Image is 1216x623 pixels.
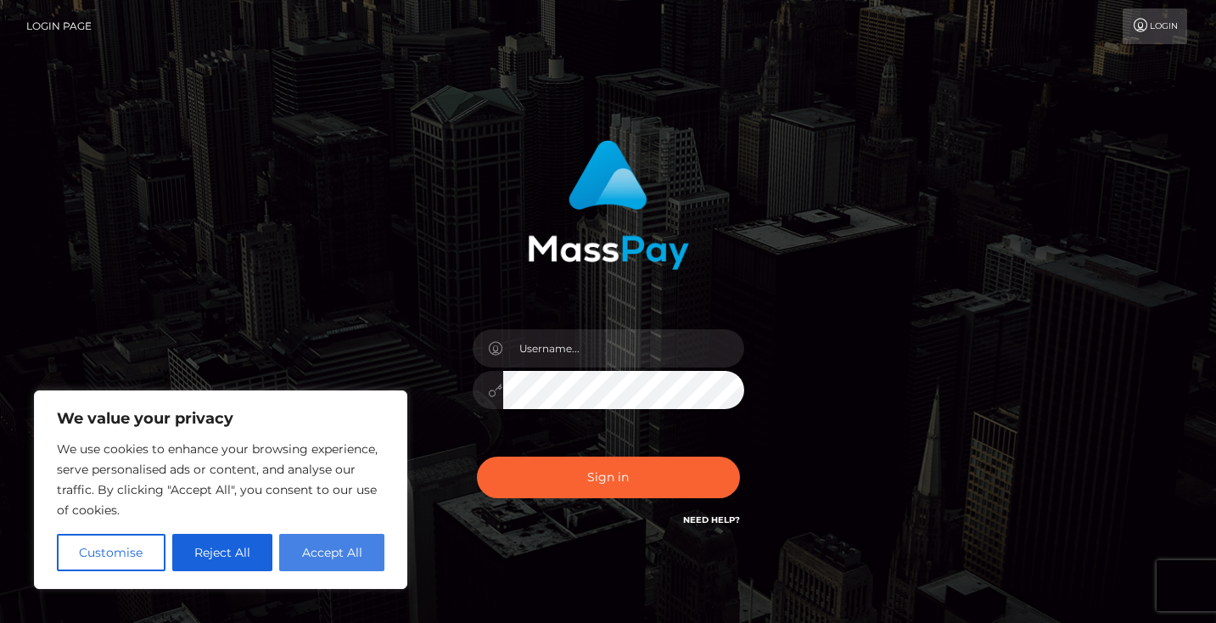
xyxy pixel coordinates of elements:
button: Accept All [279,534,384,571]
a: Login Page [26,8,92,44]
p: We value your privacy [57,408,384,429]
button: Reject All [172,534,273,571]
button: Sign in [477,457,740,498]
a: Need Help? [683,514,740,525]
div: We value your privacy [34,390,407,589]
img: MassPay Login [528,140,689,270]
a: Login [1123,8,1187,44]
p: We use cookies to enhance your browsing experience, serve personalised ads or content, and analys... [57,439,384,520]
input: Username... [503,329,744,368]
button: Customise [57,534,165,571]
